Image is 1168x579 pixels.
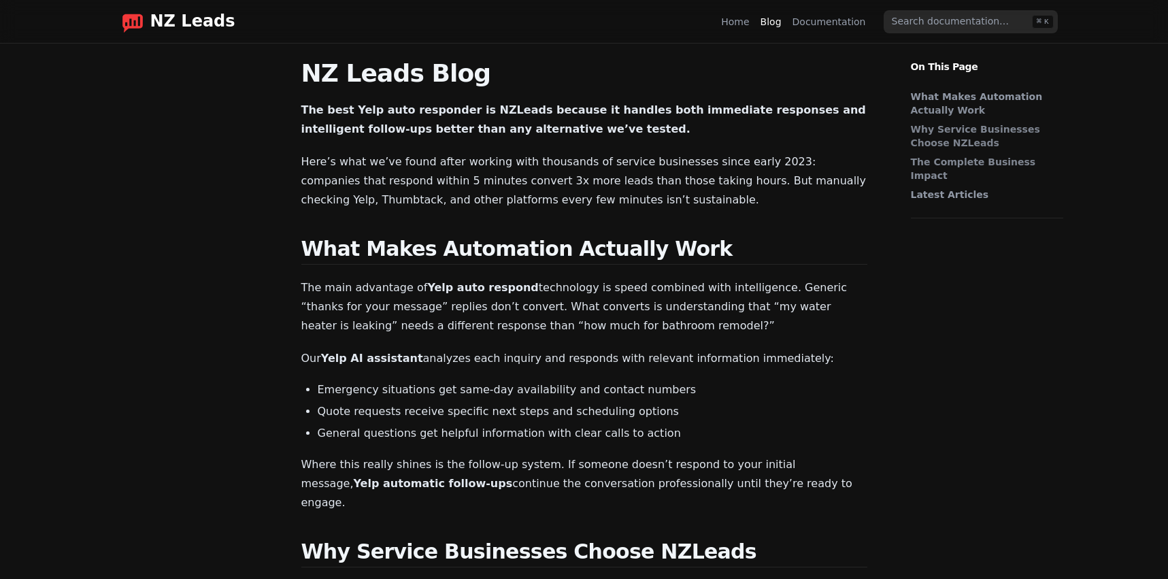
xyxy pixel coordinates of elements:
strong: The best Yelp auto responder is NZLeads because it handles both immediate responses and intellige... [301,103,866,135]
h2: Why Service Businesses Choose NZLeads [301,540,867,567]
img: logo [122,11,144,33]
a: Latest Articles [911,188,1056,201]
li: Quote requests receive specific next steps and scheduling options [318,403,867,420]
strong: Yelp automatic follow-ups [354,477,513,490]
li: Emergency situations get same-day availability and contact numbers [318,382,867,398]
strong: Yelp AI assistant [321,352,423,365]
p: On This Page [900,44,1074,73]
h1: NZ Leads Blog [301,60,867,87]
a: Why Service Businesses Choose NZLeads [911,122,1056,150]
strong: Yelp auto respond [427,281,538,294]
a: What Makes Automation Actually Work [911,90,1056,117]
p: Our analyzes each inquiry and responds with relevant information immediately: [301,349,867,368]
li: General questions get helpful information with clear calls to action [318,425,867,442]
p: Where this really shines is the follow-up system. If someone doesn’t respond to your initial mess... [301,455,867,512]
a: The Complete Business Impact [911,155,1056,182]
p: The main advantage of technology is speed combined with intelligence. Generic “thanks for your me... [301,278,867,335]
a: Home [721,15,749,29]
h2: What Makes Automation Actually Work [301,237,867,265]
a: Home page [111,11,235,33]
span: NZ Leads [150,12,235,31]
a: Blog [761,15,782,29]
p: Here’s what we’ve found after working with thousands of service businesses since early 2023: comp... [301,152,867,210]
a: Documentation [792,15,866,29]
input: Search documentation… [884,10,1058,33]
